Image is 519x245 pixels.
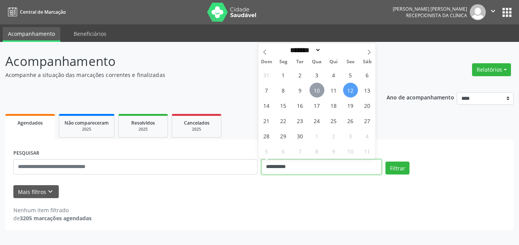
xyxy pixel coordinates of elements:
i: keyboard_arrow_down [46,187,55,196]
div: 2025 [64,127,109,132]
div: 2025 [177,127,216,132]
p: Acompanhe a situação das marcações correntes e finalizadas [5,71,361,79]
span: Agendados [18,120,43,126]
a: Central de Marcação [5,6,66,18]
span: Setembro 22, 2025 [276,113,291,128]
span: Recepcionista da clínica [406,12,467,19]
span: Setembro 2, 2025 [293,67,308,82]
img: img [470,4,486,20]
a: Acompanhamento [3,27,60,42]
span: Qua [308,59,325,64]
span: Setembro 1, 2025 [276,67,291,82]
button: apps [500,6,514,19]
span: Setembro 27, 2025 [360,113,375,128]
span: Setembro 5, 2025 [343,67,358,82]
span: Dom [258,59,275,64]
strong: 3205 marcações agendadas [20,215,92,222]
span: Agosto 31, 2025 [259,67,274,82]
button:  [486,4,500,20]
span: Ter [292,59,308,64]
span: Setembro 15, 2025 [276,98,291,113]
span: Qui [325,59,342,64]
input: Year [321,46,346,54]
p: Ano de acompanhamento [387,92,454,102]
span: Setembro 11, 2025 [326,83,341,98]
span: Central de Marcação [20,9,66,15]
span: Setembro 8, 2025 [276,83,291,98]
span: Setembro 12, 2025 [343,83,358,98]
span: Sáb [359,59,376,64]
span: Outubro 10, 2025 [343,144,358,159]
div: de [13,214,92,222]
span: Setembro 21, 2025 [259,113,274,128]
button: Mais filtroskeyboard_arrow_down [13,185,59,199]
span: Setembro 29, 2025 [276,128,291,143]
button: Relatórios [472,63,511,76]
span: Setembro 28, 2025 [259,128,274,143]
p: Acompanhamento [5,52,361,71]
span: Outubro 5, 2025 [259,144,274,159]
span: Outubro 3, 2025 [343,128,358,143]
span: Setembro 9, 2025 [293,83,308,98]
span: Setembro 7, 2025 [259,83,274,98]
span: Setembro 6, 2025 [360,67,375,82]
span: Setembro 4, 2025 [326,67,341,82]
div: Nenhum item filtrado [13,206,92,214]
span: Setembro 17, 2025 [309,98,324,113]
span: Setembro 24, 2025 [309,113,324,128]
span: Setembro 16, 2025 [293,98,308,113]
span: Setembro 10, 2025 [309,83,324,98]
span: Sex [342,59,359,64]
span: Outubro 4, 2025 [360,128,375,143]
div: 2025 [124,127,162,132]
span: Outubro 9, 2025 [326,144,341,159]
div: [PERSON_NAME] [PERSON_NAME] [393,6,467,12]
span: Outubro 7, 2025 [293,144,308,159]
select: Month [288,46,321,54]
span: Setembro 26, 2025 [343,113,358,128]
span: Outubro 1, 2025 [309,128,324,143]
span: Resolvidos [131,120,155,126]
span: Seg [275,59,292,64]
span: Outubro 2, 2025 [326,128,341,143]
span: Setembro 20, 2025 [360,98,375,113]
span: Setembro 18, 2025 [326,98,341,113]
span: Setembro 13, 2025 [360,83,375,98]
button: Filtrar [385,162,409,175]
span: Setembro 3, 2025 [309,67,324,82]
span: Cancelados [184,120,210,126]
span: Setembro 23, 2025 [293,113,308,128]
span: Setembro 14, 2025 [259,98,274,113]
span: Outubro 11, 2025 [360,144,375,159]
a: Beneficiários [68,27,112,40]
span: Outubro 8, 2025 [309,144,324,159]
label: PESQUISAR [13,147,39,159]
span: Não compareceram [64,120,109,126]
span: Outubro 6, 2025 [276,144,291,159]
span: Setembro 19, 2025 [343,98,358,113]
i:  [489,7,497,15]
span: Setembro 25, 2025 [326,113,341,128]
span: Setembro 30, 2025 [293,128,308,143]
